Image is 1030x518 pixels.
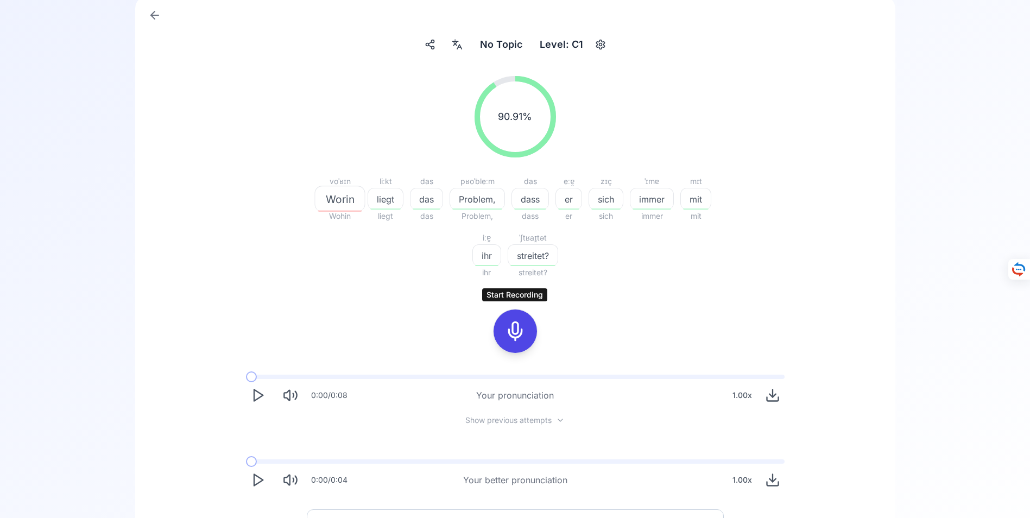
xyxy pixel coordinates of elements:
span: dass [511,210,549,223]
div: 0:00 / 0:08 [311,390,347,401]
span: streitet? [508,266,558,279]
span: sich [589,193,623,206]
div: 0:00 / 0:04 [311,475,347,485]
button: Level: C1 [535,35,609,54]
button: das [410,188,443,210]
button: er [555,188,582,210]
span: streitet? [508,249,558,262]
div: ˈɪmɐ [630,175,674,188]
div: das [410,175,443,188]
div: Level: C1 [535,35,587,54]
span: Worin [315,191,364,207]
span: das [410,193,443,206]
button: sich [589,188,623,210]
button: Show previous attempts [457,416,573,425]
span: 90.91 % [498,109,532,124]
span: er [555,210,582,223]
span: No Topic [480,37,522,52]
button: Play [246,468,270,492]
button: Worin [319,188,361,210]
div: Your better pronunciation [463,473,567,487]
span: mit [681,193,711,206]
button: ihr [472,244,501,266]
button: Download audio [761,383,785,407]
span: ihr [473,249,501,262]
div: eːɐ̯ [555,175,582,188]
button: immer [630,188,674,210]
span: dass [512,193,548,206]
div: zɪç [589,175,623,188]
div: 1.00 x [728,469,756,491]
span: immer [630,193,673,206]
div: Your pronunciation [476,389,554,402]
span: Wohin [319,210,361,223]
button: Mute [279,468,302,492]
button: streitet? [508,244,558,266]
button: Download audio [761,468,785,492]
button: mit [680,188,711,210]
span: er [556,193,582,206]
button: dass [511,188,549,210]
span: liegt [368,193,403,206]
div: iːɐ̯ [472,231,501,244]
span: Problem, [450,210,505,223]
div: ˈʃtʁaɪ̯tət [508,231,558,244]
span: immer [630,210,674,223]
span: Show previous attempts [465,415,552,426]
div: voˈʁɪn [319,175,361,188]
button: Mute [279,383,302,407]
span: Problem, [450,193,504,206]
button: liegt [368,188,403,210]
div: pʁoˈbleːm [450,175,505,188]
button: Problem, [450,188,505,210]
div: das [511,175,549,188]
span: das [410,210,443,223]
span: mit [680,210,711,223]
span: sich [589,210,623,223]
div: 1.00 x [728,384,756,406]
div: Start Recording [482,288,547,301]
button: No Topic [476,35,527,54]
div: liːkt [368,175,403,188]
button: Play [246,383,270,407]
span: ihr [472,266,501,279]
div: mɪt [680,175,711,188]
span: liegt [368,210,403,223]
